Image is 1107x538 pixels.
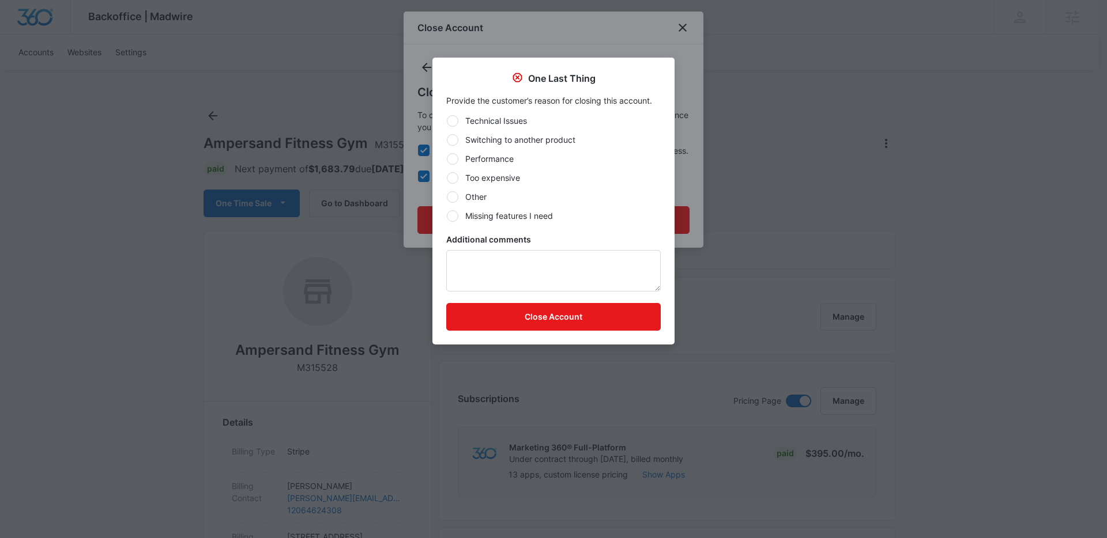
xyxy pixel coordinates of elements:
[446,191,661,203] label: Other
[446,210,661,222] label: Missing features I need
[446,115,661,127] label: Technical Issues
[446,233,661,245] label: Additional comments
[446,172,661,184] label: Too expensive
[446,303,661,331] button: Close Account
[446,134,661,146] label: Switching to another product
[446,94,661,107] p: Provide the customer’s reason for closing this account.
[528,71,596,85] p: One Last Thing
[446,153,661,165] label: Performance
